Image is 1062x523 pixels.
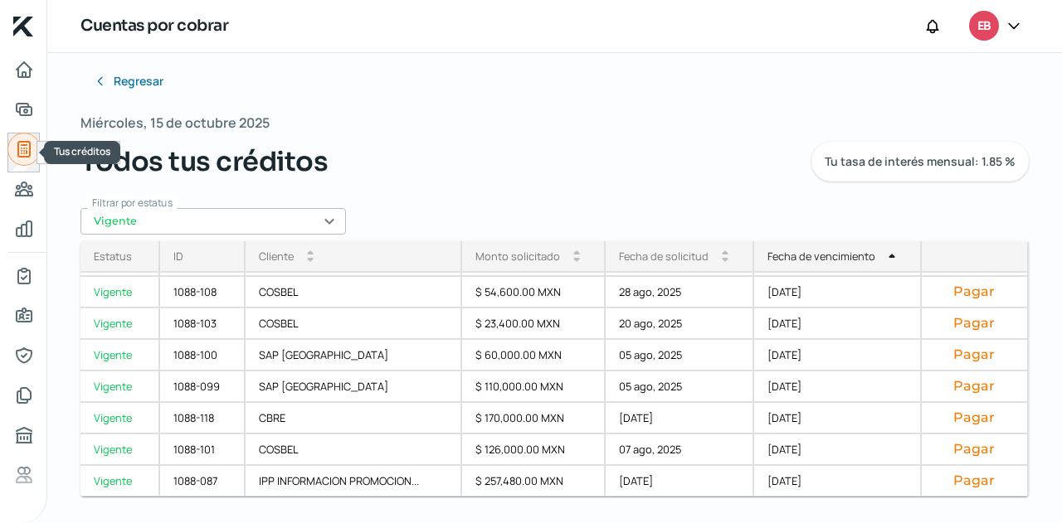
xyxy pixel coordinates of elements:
div: 1088-087 [160,466,246,497]
a: Vigente [80,434,160,466]
div: COSBEL [246,277,461,308]
div: SAP [GEOGRAPHIC_DATA] [246,340,461,371]
a: Adelantar facturas [7,93,41,126]
div: 05 ago, 2025 [606,371,754,403]
span: Tu tasa de interés mensual: 1.85 % [825,156,1016,167]
a: Tus créditos [7,133,41,166]
div: [DATE] [754,466,921,497]
div: 1088-118 [160,403,246,434]
div: $ 126,000.00 MXN [462,434,606,466]
a: Documentos [7,379,41,412]
i: arrow_drop_down [722,256,728,263]
div: 1088-108 [160,277,246,308]
div: [DATE] [754,403,921,434]
div: $ 60,000.00 MXN [462,340,606,371]
div: Fecha de vencimiento [767,249,875,264]
button: Pagar [935,283,1014,300]
div: 20 ago, 2025 [606,308,754,340]
div: COSBEL [246,434,461,466]
div: CBRE [246,403,461,434]
a: Representantes [7,339,41,372]
div: $ 170,000.00 MXN [462,403,606,434]
div: Cliente [259,249,294,264]
button: Pagar [935,409,1014,426]
a: Vigente [80,277,160,308]
div: [DATE] [754,277,921,308]
span: Miércoles, 15 de octubre 2025 [80,111,270,135]
button: Pagar [935,346,1014,363]
a: Vigente [80,466,160,497]
div: [DATE] [606,403,754,434]
div: SAP [GEOGRAPHIC_DATA] [246,371,461,403]
div: 1088-100 [160,340,246,371]
div: [DATE] [754,340,921,371]
div: 1088-103 [160,308,246,340]
a: Vigente [80,308,160,340]
button: Regresar [80,65,177,98]
a: Inicio [7,53,41,86]
span: Regresar [114,75,163,87]
a: Mis finanzas [7,212,41,245]
i: arrow_drop_down [573,256,580,263]
div: Fecha de solicitud [619,249,709,264]
a: Información general [7,299,41,332]
div: Monto solicitado [475,249,560,264]
div: $ 23,400.00 MXN [462,308,606,340]
div: COSBEL [246,308,461,340]
div: Estatus [94,249,132,264]
div: [DATE] [754,434,921,466]
div: IPP INFORMACION PROMOCION... [246,466,461,497]
a: Pago a proveedores [7,172,41,206]
a: Vigente [80,340,160,371]
span: EB [977,17,991,36]
div: 1088-101 [160,434,246,466]
div: 28 ago, 2025 [606,277,754,308]
i: arrow_drop_up [889,253,895,259]
div: $ 110,000.00 MXN [462,371,606,403]
div: 1088-099 [160,371,246,403]
button: Pagar [935,441,1014,458]
a: Referencias [7,458,41,492]
div: $ 54,600.00 MXN [462,277,606,308]
div: [DATE] [754,371,921,403]
div: $ 257,480.00 MXN [462,466,606,497]
a: Buró de crédito [7,419,41,452]
h1: Cuentas por cobrar [80,14,228,38]
button: Pagar [935,472,1014,489]
button: Pagar [935,315,1014,332]
span: Filtrar por estatus [92,196,173,210]
a: Vigente [80,403,160,434]
div: ID [173,249,183,264]
a: Mi contrato [7,259,41,293]
a: Vigente [80,371,160,403]
div: [DATE] [606,466,754,497]
div: 05 ago, 2025 [606,340,754,371]
div: 07 ago, 2025 [606,434,754,466]
div: [DATE] [754,308,921,340]
span: Tus créditos [54,144,110,158]
span: Todos tus créditos [80,142,328,182]
button: Pagar [935,378,1014,395]
i: arrow_drop_down [307,256,314,263]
